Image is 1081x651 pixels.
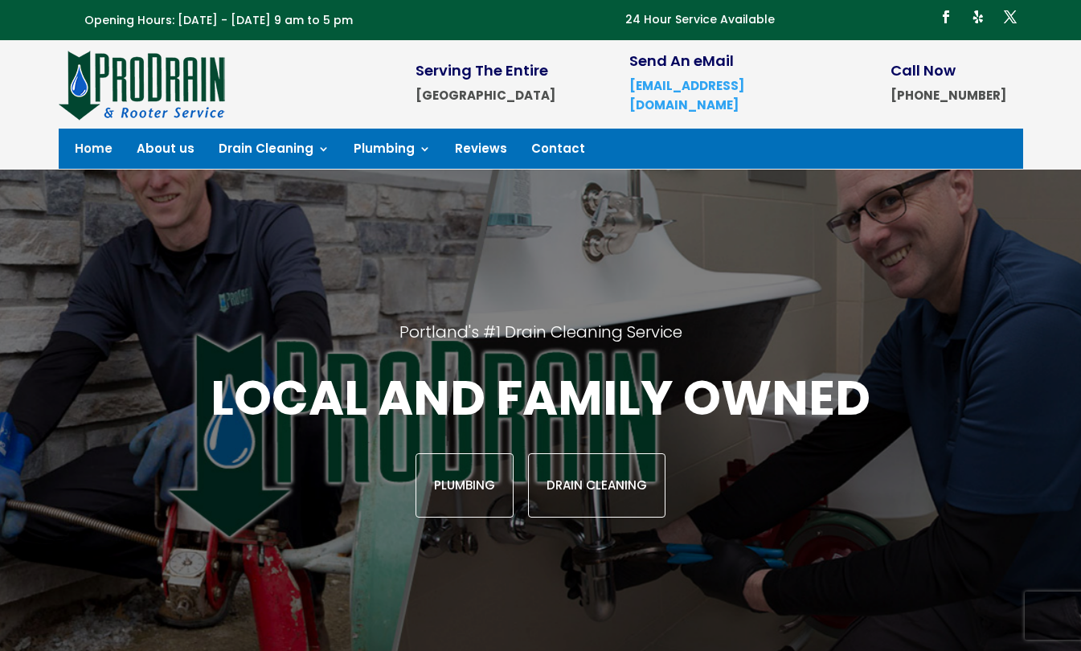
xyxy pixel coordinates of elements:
[891,60,956,80] span: Call Now
[455,143,507,161] a: Reviews
[137,143,194,161] a: About us
[84,12,353,28] span: Opening Hours: [DATE] - [DATE] 9 am to 5 pm
[997,4,1023,30] a: Follow on X
[528,453,665,518] a: Drain Cleaning
[354,143,431,161] a: Plumbing
[416,87,555,104] strong: [GEOGRAPHIC_DATA]
[59,48,227,121] img: site-logo-100h
[141,366,940,518] div: Local and family owned
[629,77,744,113] a: [EMAIL_ADDRESS][DOMAIN_NAME]
[75,143,113,161] a: Home
[531,143,585,161] a: Contact
[416,60,548,80] span: Serving The Entire
[416,453,514,518] a: Plumbing
[625,10,775,30] p: 24 Hour Service Available
[141,321,940,366] h2: Portland's #1 Drain Cleaning Service
[933,4,959,30] a: Follow on Facebook
[891,87,1006,104] strong: [PHONE_NUMBER]
[965,4,991,30] a: Follow on Yelp
[219,143,330,161] a: Drain Cleaning
[629,51,734,71] span: Send An eMail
